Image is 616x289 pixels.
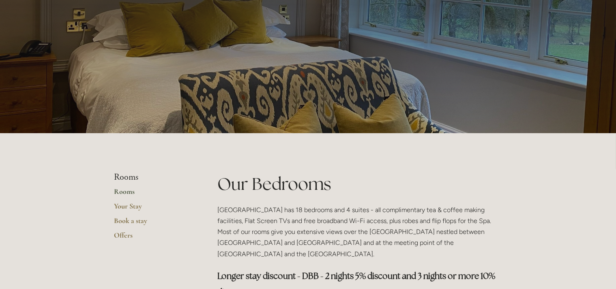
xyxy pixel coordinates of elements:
[114,231,192,245] a: Offers
[114,187,192,202] a: Rooms
[218,204,502,259] p: [GEOGRAPHIC_DATA] has 18 bedrooms and 4 suites - all complimentary tea & coffee making facilities...
[218,172,502,196] h1: Our Bedrooms
[114,216,192,231] a: Book a stay
[114,172,192,183] li: Rooms
[114,202,192,216] a: Your Stay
